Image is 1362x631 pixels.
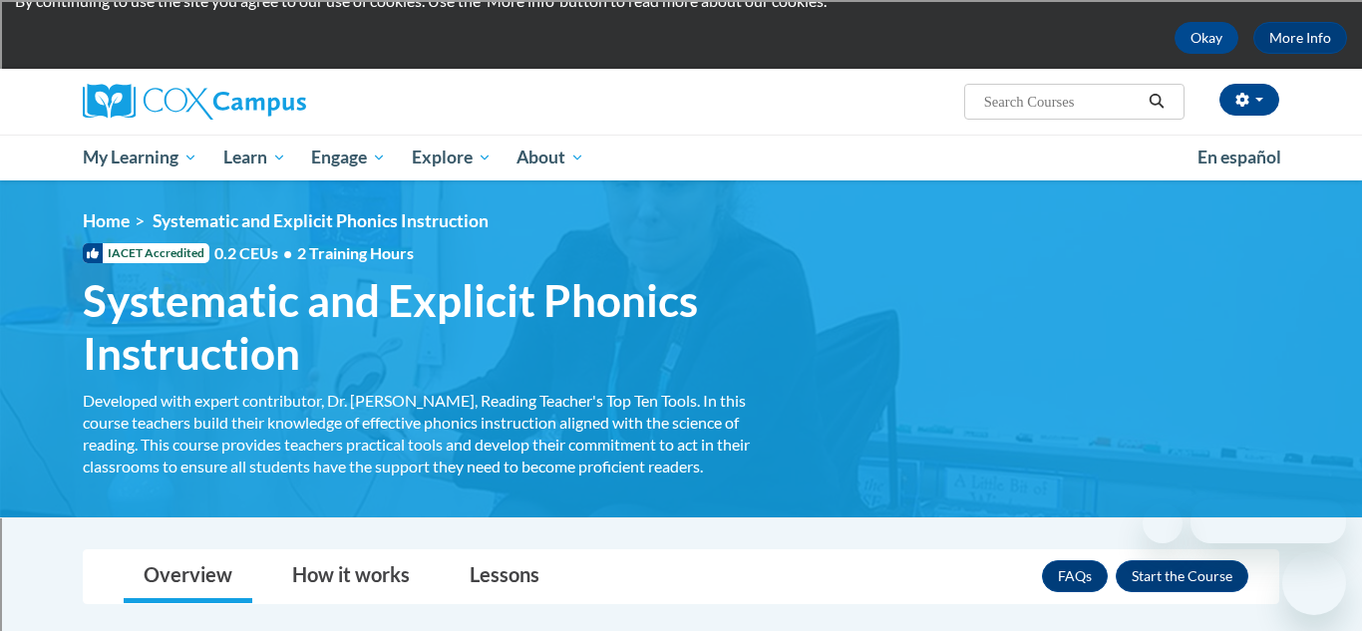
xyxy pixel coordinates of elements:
[1197,147,1281,167] span: En español
[1219,84,1279,116] button: Account Settings
[297,243,414,262] span: 2 Training Hours
[223,146,286,169] span: Learn
[1143,503,1183,543] iframe: Close message
[83,210,130,231] a: Home
[70,135,210,180] a: My Learning
[516,146,584,169] span: About
[283,243,292,262] span: •
[1191,499,1346,543] iframe: Message from company
[298,135,399,180] a: Engage
[1142,90,1172,114] button: Search
[153,210,489,231] span: Systematic and Explicit Phonics Instruction
[311,146,386,169] span: Engage
[412,146,492,169] span: Explore
[83,274,771,380] span: Systematic and Explicit Phonics Instruction
[83,84,306,120] img: Cox Campus
[83,84,462,120] a: Cox Campus
[1185,137,1294,178] a: En español
[1282,551,1346,615] iframe: Button to launch messaging window
[83,243,209,263] span: IACET Accredited
[982,90,1142,114] input: Search Courses
[505,135,598,180] a: About
[399,135,505,180] a: Explore
[83,390,771,477] div: Developed with expert contributor, Dr. [PERSON_NAME], Reading Teacher's Top Ten Tools. In this co...
[83,146,197,169] span: My Learning
[214,242,414,264] span: 0.2 CEUs
[53,135,1309,180] div: Main menu
[210,135,299,180] a: Learn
